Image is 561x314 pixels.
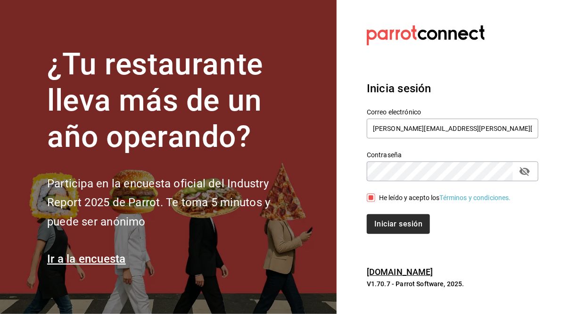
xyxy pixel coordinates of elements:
label: Contraseña [367,152,538,159]
label: Correo electrónico [367,109,538,116]
h1: ¿Tu restaurante lleva más de un año operando? [47,47,302,155]
button: Iniciar sesión [367,214,430,234]
button: passwordField [517,163,533,179]
a: Términos y condiciones. [440,194,511,201]
div: He leído y acepto los [379,193,511,203]
a: Ir a la encuesta [47,252,126,266]
a: [DOMAIN_NAME] [367,267,433,277]
p: V1.70.7 - Parrot Software, 2025. [367,279,538,289]
input: Ingresa tu correo electrónico [367,119,538,138]
h3: Inicia sesión [367,80,538,97]
h2: Participa en la encuesta oficial del Industry Report 2025 de Parrot. Te toma 5 minutos y puede se... [47,174,302,232]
